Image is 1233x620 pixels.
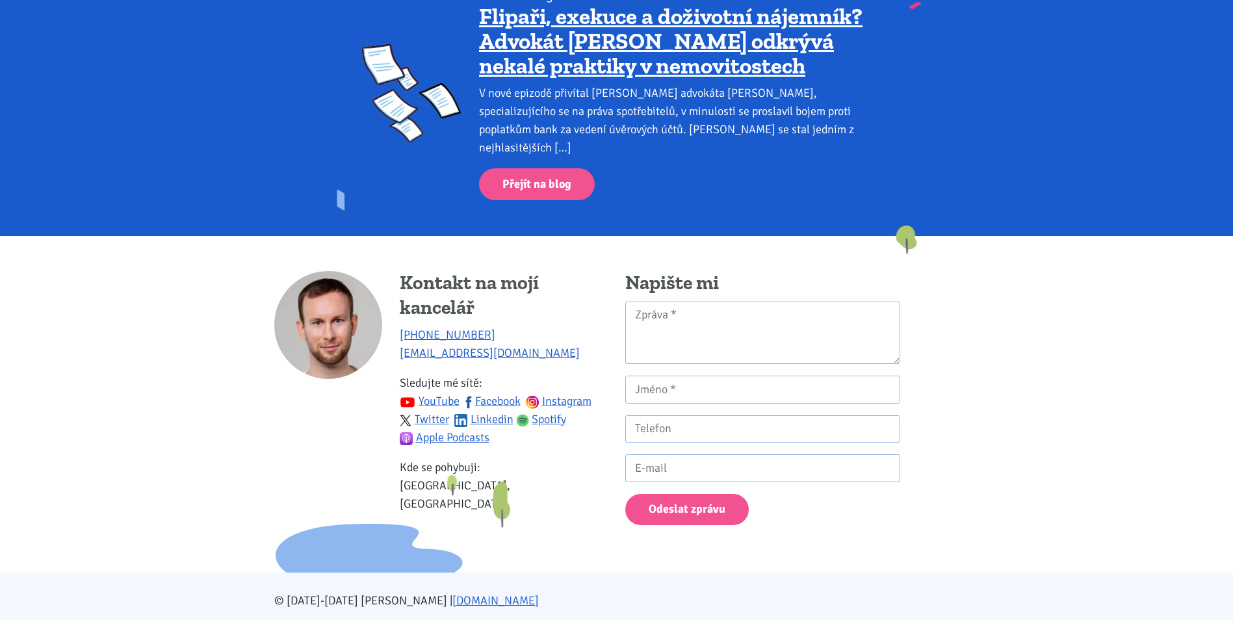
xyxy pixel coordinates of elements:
[454,412,513,426] a: Linkedin
[516,412,567,426] a: Spotify
[625,271,900,296] h4: Napište mi
[274,271,382,379] img: Tomáš Kučera
[266,591,968,610] div: © [DATE]-[DATE] [PERSON_NAME] |
[400,432,413,445] img: apple-podcasts.png
[526,396,539,409] img: ig.svg
[625,415,900,443] input: Telefon
[400,394,460,408] a: YouTube
[400,430,489,445] a: Apple Podcasts
[479,3,863,79] a: Flipaři, exekuce a doživotní nájemník? Advokát [PERSON_NAME] odkrývá nekalé praktiky v nemovitostech
[400,415,411,426] img: twitter.svg
[400,271,608,320] h4: Kontakt na mojí kancelář
[400,328,495,342] a: [PHONE_NUMBER]
[454,414,467,427] img: linkedin.svg
[400,412,449,426] a: Twitter
[400,346,580,360] a: [EMAIL_ADDRESS][DOMAIN_NAME]
[625,376,900,404] input: Jméno *
[625,302,900,526] form: Kontaktní formulář
[400,374,608,446] p: Sledujte mé sítě:
[400,394,415,410] img: youtube.svg
[516,414,529,427] img: spotify.png
[462,396,475,409] img: fb.svg
[479,168,595,200] a: Přejít na blog
[452,593,539,608] a: [DOMAIN_NAME]
[625,454,900,482] input: E-mail
[526,394,591,408] a: Instagram
[400,458,608,513] p: Kde se pohybuji: [GEOGRAPHIC_DATA], [GEOGRAPHIC_DATA]
[625,494,749,526] button: Odeslat zprávu
[462,394,521,408] a: Facebook
[479,84,871,157] div: V nové epizodě přivítal [PERSON_NAME] advokáta [PERSON_NAME], specializujícího se na práva spotře...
